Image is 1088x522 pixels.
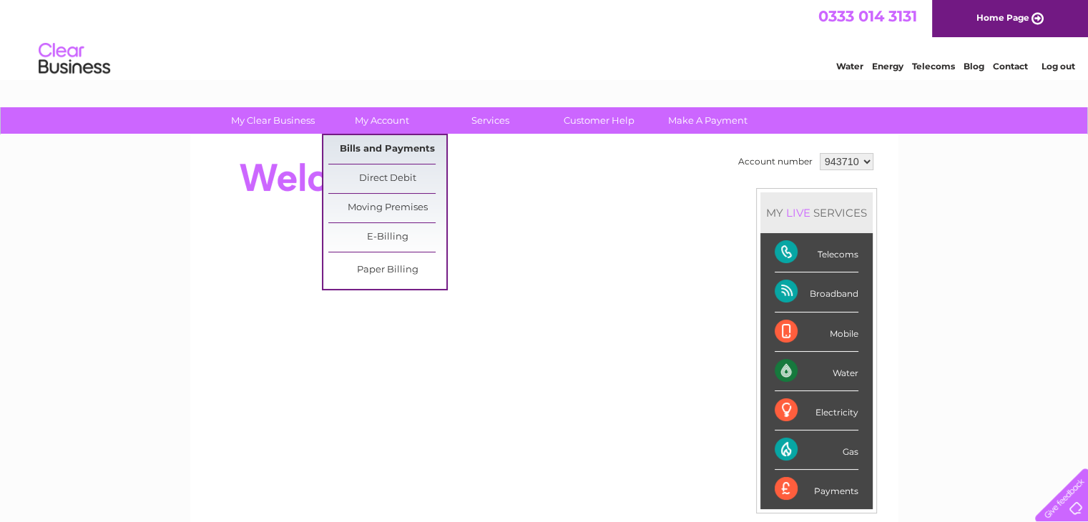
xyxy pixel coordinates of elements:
a: Energy [872,61,903,72]
a: Moving Premises [328,194,446,222]
div: Electricity [775,391,858,430]
a: Services [431,107,549,134]
td: Account number [735,149,816,174]
div: LIVE [783,206,813,220]
div: Mobile [775,312,858,352]
div: MY SERVICES [760,192,873,233]
a: 0333 014 3131 [818,7,917,25]
a: My Account [323,107,441,134]
div: Broadband [775,272,858,312]
a: Make A Payment [649,107,767,134]
a: Water [836,61,863,72]
div: Telecoms [775,233,858,272]
a: Blog [964,61,984,72]
a: Direct Debit [328,164,446,193]
a: My Clear Business [214,107,332,134]
div: Payments [775,470,858,508]
a: Contact [993,61,1028,72]
a: Paper Billing [328,256,446,285]
a: Telecoms [912,61,955,72]
a: Log out [1041,61,1074,72]
a: E-Billing [328,223,446,252]
img: logo.png [38,37,111,81]
a: Customer Help [540,107,658,134]
a: Bills and Payments [328,135,446,164]
div: Water [775,352,858,391]
div: Clear Business is a trading name of Verastar Limited (registered in [GEOGRAPHIC_DATA] No. 3667643... [207,8,883,69]
div: Gas [775,430,858,470]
